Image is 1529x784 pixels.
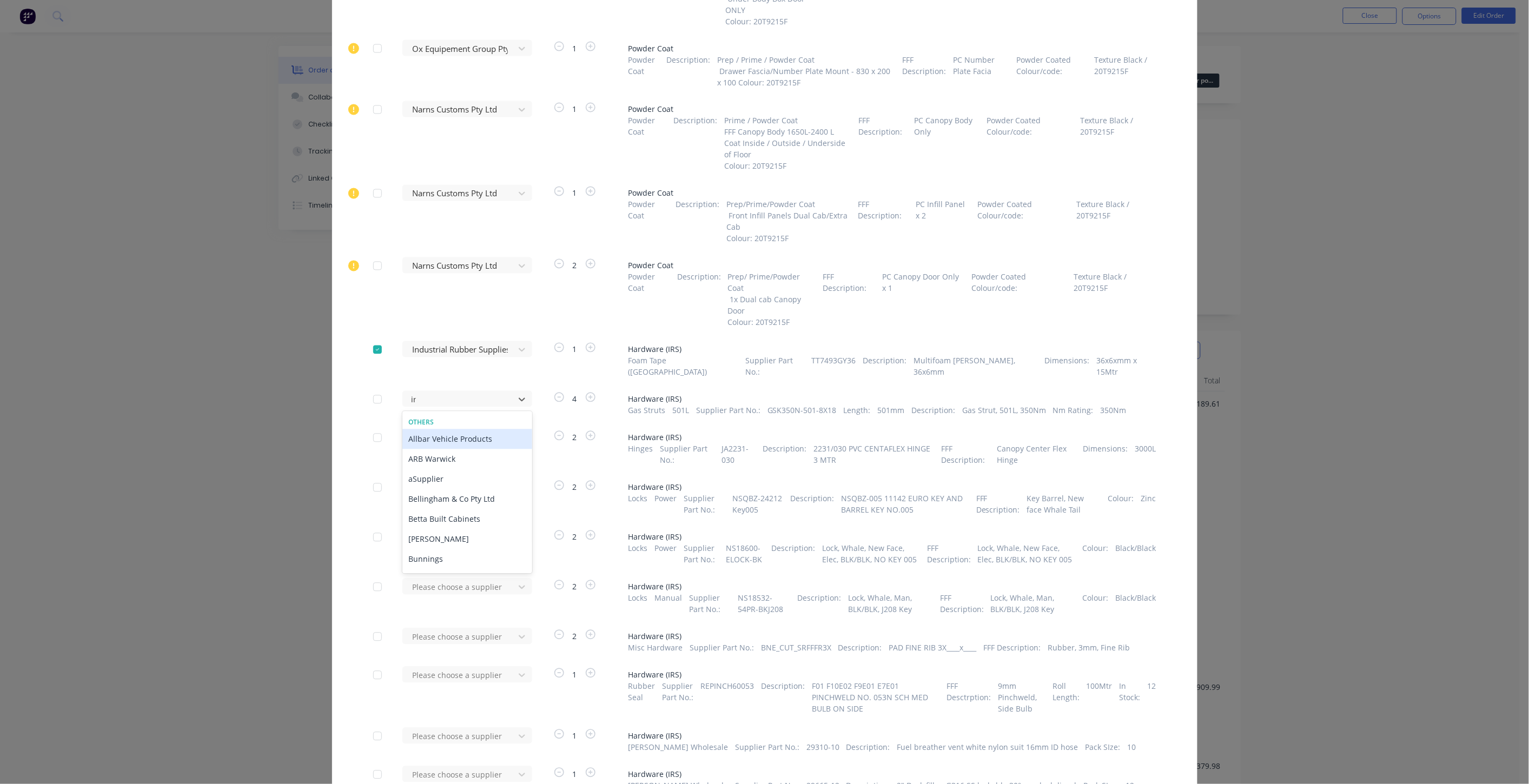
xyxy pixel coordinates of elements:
span: NSQBZ-005 11142 EURO KEY AND BARREL KEY NO.005 [841,493,969,516]
span: Powder Coat [628,188,1156,199]
span: NS18532-54PR-BKJ208 [738,593,791,615]
span: Description : [797,593,841,615]
span: Supplier Part No. : [684,543,719,566]
span: Texture Black / 20T9215F [1076,199,1156,244]
span: Prep / Prime / Powder Coat Drawer Fascia/Number Plate Mount - 830 x 200 x 100 Colour: 20T9215F [717,54,896,88]
span: Description : [863,355,907,378]
span: FFF Description : [859,115,908,172]
span: Description : [677,271,721,328]
span: 2 [566,260,584,271]
span: Hardware (IRS) [628,432,1156,443]
span: Canopy Center Flex Hinge [997,443,1076,466]
span: GSK350N-501-8X18 [767,405,837,416]
span: 36x6xmm x 15Mtr [1097,355,1156,378]
span: 2 [566,432,584,443]
span: Hardware (IRS) [628,394,1156,405]
span: Powder Coated Colour/code : [987,115,1074,172]
span: Powder Coat [628,54,660,88]
span: Supplier Part No. : [660,443,714,466]
span: Description : [763,443,806,466]
div: Bunnings [402,549,532,569]
div: aSupplier [402,469,532,489]
span: 501L [672,405,689,416]
span: FFF Description : [940,593,984,615]
span: Colour : [1083,593,1109,615]
span: Nm Rating : [1053,405,1094,416]
span: Lock, Whale, Man, BLK/BLK, J208 Key [848,593,933,615]
div: ARB Warwick [402,449,532,469]
span: Lock, Whale, Man, BLK/BLK, J208 Key [991,593,1076,615]
span: Powder Coat [628,115,667,172]
span: Description : [790,493,834,516]
span: 12 [1148,681,1156,715]
span: Description : [673,115,717,172]
span: PC Canopy Body Only [914,115,979,172]
span: 2 [566,581,584,593]
span: FFF Description : [983,642,1041,654]
span: Supplier Part No. : [745,355,805,378]
span: Gas Struts [628,405,666,416]
span: In Stock : [1120,681,1141,715]
span: 1 [566,669,584,681]
span: Black/Black [1116,543,1156,566]
span: 9mm Pinchweld, Side Bulb [998,681,1045,715]
span: PC Canopy Door Only x 1 [883,271,965,328]
span: PC Number Plate Facia [953,54,1010,88]
span: Gas Strut, 501L, 350Nm [962,405,1046,416]
span: Hardware (IRS) [628,730,1156,742]
span: 501mm [877,405,904,416]
span: FFF Description : [823,271,876,328]
span: 1 [566,188,584,199]
span: 2 [566,531,584,543]
span: Hardware (IRS) [628,631,1156,642]
span: FFF Description : [941,443,990,466]
span: Powder Coated Colour/code : [978,199,1070,244]
span: NSQBZ-24212 Key005 [733,493,784,516]
span: Pack SIze : [1085,742,1120,753]
span: 2 [566,631,584,642]
span: FFF Description : [858,199,909,244]
span: Supplier Part No. : [696,405,760,416]
span: Key Barrel, New face Whale Tail [1027,493,1101,516]
span: 29310-10 [806,742,839,753]
span: 2 [566,482,584,493]
span: Lock, Whale, New Face, Elec, BLK/BLK, NO KEY 005 [978,543,1076,566]
span: Misc Hardware [628,642,683,654]
span: Description : [838,642,882,654]
span: Texture Black / 20T9215F [1095,54,1156,88]
span: PC Infill Panel x 2 [916,199,971,244]
span: Supplier Part No. : [662,681,694,715]
span: Description : [911,405,955,416]
span: Manual [654,593,682,615]
span: Rubber, 3mm, Fine Rib [1048,642,1130,654]
span: Prep/Prime/Powder Coat Front Infill Panels Dual Cab/Extra Cab Colour: 20T9215F [726,199,851,244]
span: 350Nm [1101,405,1127,416]
span: Hardware (IRS) [628,482,1156,493]
span: FFF Description : [927,543,971,566]
span: NS18600-ELOCK-BK [726,543,765,566]
span: Hardware (IRS) [628,531,1156,543]
span: 4 [566,394,584,405]
span: Description : [771,543,815,566]
span: Prime / Powder Coat FFF Canopy Body 1650L-2400 L Coat Inside / Outside / Underside of Floor Colou... [724,115,851,172]
span: BNE_CUT_SRFFFR3X [761,642,831,654]
span: Foam Tape ([GEOGRAPHIC_DATA]) [628,355,739,378]
span: Hardware (IRS) [628,769,1156,780]
span: [PERSON_NAME] Wholesale [628,742,729,753]
span: Black/Black [1115,593,1156,615]
span: Locks [628,543,648,566]
span: Description : [846,742,890,753]
span: 3000L [1135,443,1156,466]
span: TT7493GY36 [812,355,856,378]
span: FFF Description : [976,493,1020,516]
span: Hardware (IRS) [628,669,1156,681]
span: Description : [666,54,710,88]
span: 1 [566,344,584,355]
span: 1 [566,730,584,742]
span: Description : [676,199,719,244]
span: Hinges [628,443,653,466]
span: PAD FINE RIB 3X____x____ [889,642,977,654]
span: REPINCH60053 [701,681,754,715]
span: Hardware (IRS) [628,344,1156,355]
span: 1 [566,769,584,780]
